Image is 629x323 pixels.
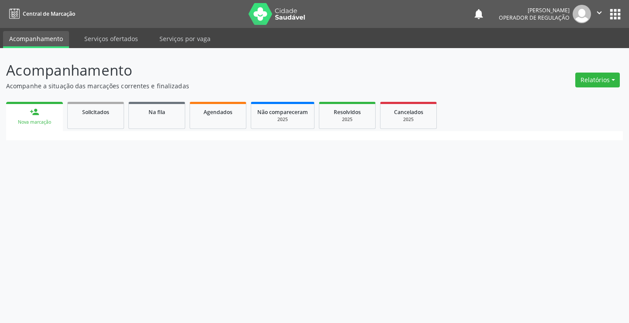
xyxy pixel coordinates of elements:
span: Não compareceram [257,108,308,116]
div: 2025 [257,116,308,123]
div: [PERSON_NAME] [499,7,570,14]
button: apps [608,7,623,22]
p: Acompanhamento [6,59,438,81]
span: Resolvidos [334,108,361,116]
span: Central de Marcação [23,10,75,17]
span: Na fila [149,108,165,116]
a: Central de Marcação [6,7,75,21]
button:  [591,5,608,23]
a: Serviços por vaga [153,31,217,46]
div: 2025 [387,116,430,123]
div: person_add [30,107,39,117]
button: Relatórios [575,73,620,87]
div: Nova marcação [12,119,57,125]
span: Cancelados [394,108,423,116]
a: Serviços ofertados [78,31,144,46]
div: 2025 [325,116,369,123]
span: Agendados [204,108,232,116]
button: notifications [473,8,485,20]
p: Acompanhe a situação das marcações correntes e finalizadas [6,81,438,90]
a: Acompanhamento [3,31,69,48]
img: img [573,5,591,23]
span: Operador de regulação [499,14,570,21]
span: Solicitados [82,108,109,116]
i:  [594,8,604,17]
